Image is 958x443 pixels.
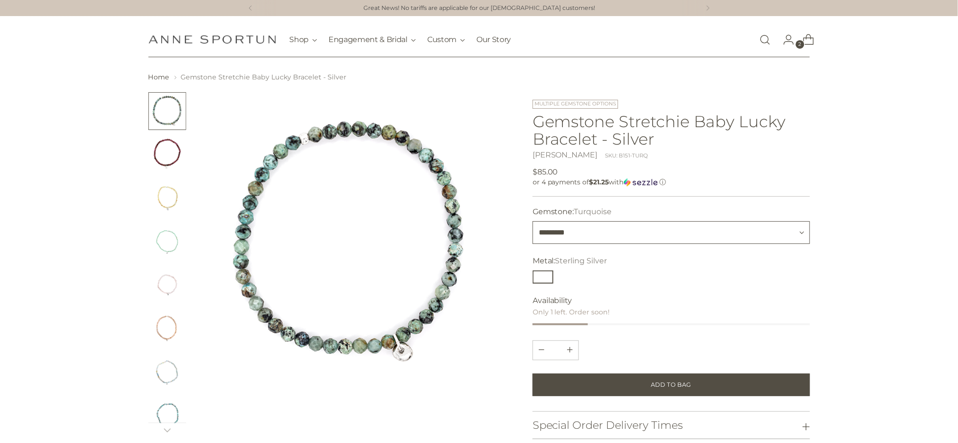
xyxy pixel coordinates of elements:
[148,223,186,261] button: Change image to image 4
[533,412,810,439] button: Special Order Delivery Times
[148,266,186,304] button: Change image to image 5
[363,4,595,13] a: Great News! No tariffs are applicable for our [DEMOGRAPHIC_DATA] customers!
[533,150,598,159] a: [PERSON_NAME]
[148,73,170,81] a: Home
[533,308,610,316] span: Only 1 left. Order soon!
[148,353,186,391] button: Change image to image 7
[589,178,609,186] span: $21.25
[561,341,578,360] button: Subtract product quantity
[533,166,558,178] span: $85.00
[148,72,810,82] nav: breadcrumbs
[533,419,683,431] h3: Special Order Delivery Times
[795,30,814,49] a: Open cart modal
[199,92,501,394] img: Gemstone Stretchie Baby Lucky Bracelet - Silver
[427,29,465,50] button: Custom
[290,29,318,50] button: Shop
[328,29,416,50] button: Engagement & Bridal
[533,206,612,217] label: Gemstone:
[651,381,691,389] span: Add to Bag
[574,207,612,216] span: Turquoise
[148,92,186,130] button: Change image to image 1
[533,270,553,284] button: Sterling Silver
[756,30,775,49] a: Open search modal
[555,256,607,265] span: Sterling Silver
[533,295,572,306] span: Availability
[148,310,186,347] button: Change image to image 6
[533,178,810,187] div: or 4 payments of$21.25withSezzle Click to learn more about Sezzle
[533,374,810,396] button: Add to Bag
[181,73,347,81] span: Gemstone Stretchie Baby Lucky Bracelet - Silver
[533,178,810,187] div: or 4 payments of with
[148,179,186,217] button: Change image to image 3
[796,40,804,49] span: 2
[533,113,810,148] h1: Gemstone Stretchie Baby Lucky Bracelet - Silver
[476,29,511,50] a: Our Story
[544,341,567,360] input: Product quantity
[148,136,186,174] button: Change image to image 2
[533,255,607,267] label: Metal:
[605,152,648,160] div: SKU: B151-TURQ
[148,397,186,434] button: Change image to image 8
[624,178,658,187] img: Sezzle
[148,35,276,44] a: Anne Sportun Fine Jewellery
[533,341,550,360] button: Add product quantity
[776,30,794,49] a: Go to the account page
